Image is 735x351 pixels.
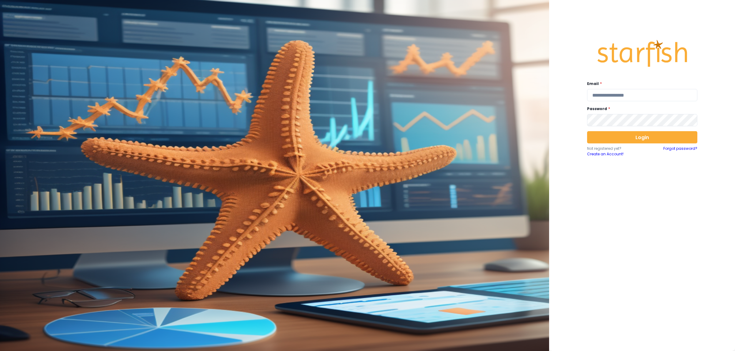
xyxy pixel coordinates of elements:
[587,81,694,87] label: Email
[587,146,642,151] p: Not registered yet?
[587,106,694,112] label: Password
[587,151,642,157] a: Create an Account!
[596,34,688,73] img: Logo.42cb71d561138c82c4ab.png
[663,146,697,157] a: Forgot password?
[587,131,697,143] button: Login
